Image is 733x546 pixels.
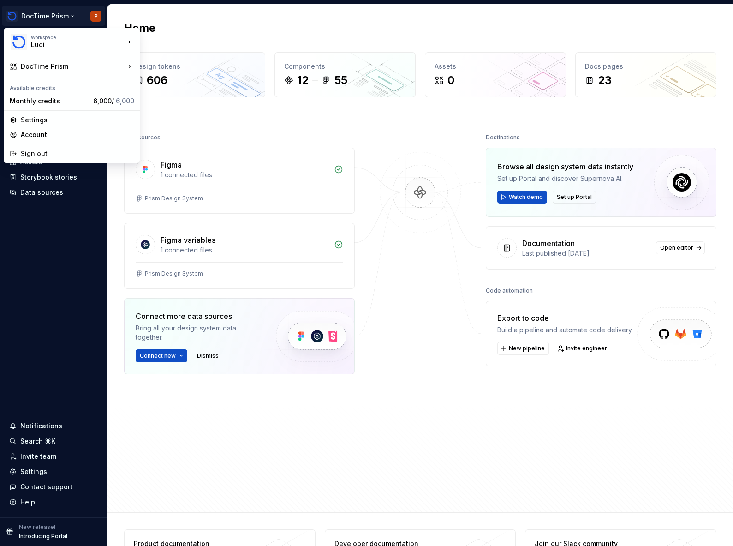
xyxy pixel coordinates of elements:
[93,97,134,105] span: 6,000 /
[6,79,138,94] div: Available credits
[21,62,125,71] div: DocTime Prism
[21,149,134,158] div: Sign out
[21,130,134,139] div: Account
[21,115,134,125] div: Settings
[10,96,89,106] div: Monthly credits
[31,40,109,49] div: Ludi
[11,34,27,50] img: 90418a54-4231-473e-b32d-b3dd03b28af1.png
[116,97,134,105] span: 6,000
[31,35,125,40] div: Workspace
